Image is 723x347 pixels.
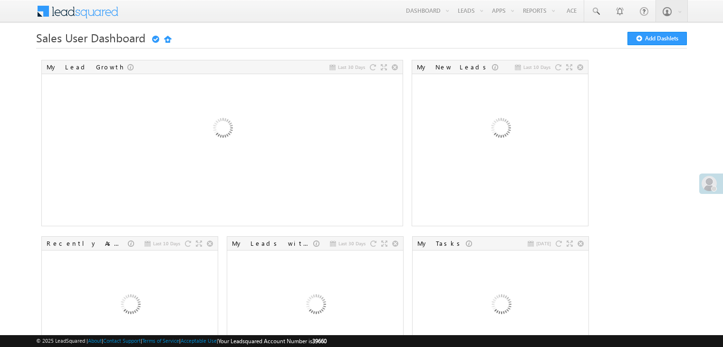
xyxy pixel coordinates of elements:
div: My New Leads [417,63,492,71]
span: Last 10 Days [523,63,550,71]
div: My Lead Growth [47,63,127,71]
div: Recently Assigned Leads [47,239,128,248]
span: Last 30 Days [338,239,366,248]
img: Loading... [449,78,551,181]
span: Last 30 Days [338,63,365,71]
span: Sales User Dashboard [36,30,145,45]
span: Your Leadsquared Account Number is [218,337,327,345]
div: My Leads with Stage Change [232,239,313,248]
a: Terms of Service [142,337,179,344]
span: © 2025 LeadSquared | | | | | [36,337,327,346]
span: Last 10 Days [153,239,180,248]
a: Acceptable Use [181,337,217,344]
button: Add Dashlets [627,32,687,45]
a: About [88,337,102,344]
span: 39660 [312,337,327,345]
img: Loading... [171,78,273,181]
div: My Tasks [417,239,466,248]
a: Contact Support [103,337,141,344]
span: [DATE] [536,239,551,248]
